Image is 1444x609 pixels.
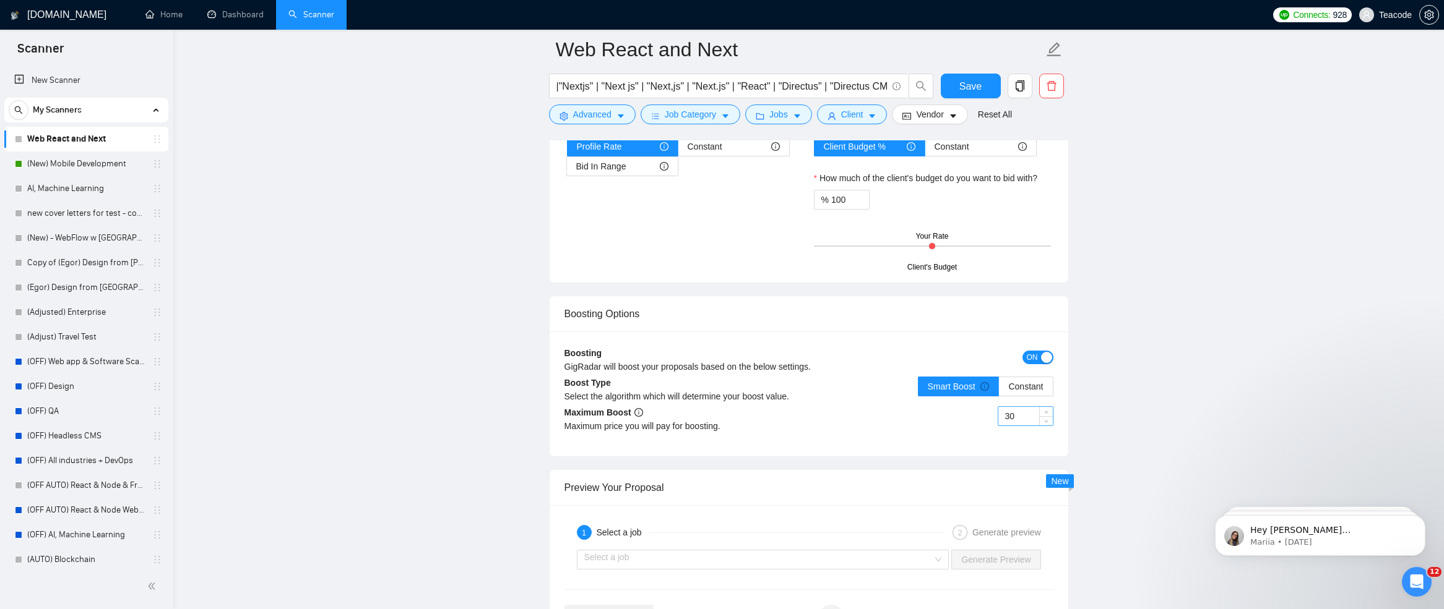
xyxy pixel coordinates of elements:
div: Generate preview [972,525,1041,540]
span: holder [152,480,162,490]
a: (Egor) Design from [GEOGRAPHIC_DATA] [27,275,145,300]
span: Vendor [916,108,943,121]
span: holder [152,530,162,540]
span: folder [756,111,764,121]
span: Smart Boost [928,381,990,391]
span: double-left [147,580,160,592]
span: search [9,106,28,114]
span: holder [152,555,162,564]
span: info-circle [980,382,989,391]
a: (OFF) AI, Machine Learning [27,522,145,547]
span: bars [651,111,660,121]
button: Save [941,74,1001,98]
a: (AUTO) Blockchain [27,547,145,572]
a: (New) - WebFlow w [GEOGRAPHIC_DATA] [27,226,145,250]
div: Preview Your Proposal [564,470,1053,505]
a: (OFF) Headless CMS [27,424,145,448]
span: info-circle [660,162,668,171]
div: Client's Budget [907,262,957,273]
a: (OFF) Web app & Software Scanner [27,349,145,374]
span: holder [152,258,162,268]
div: Maximum price you will pay for boosting. [564,419,809,433]
button: search [909,74,933,98]
span: holder [152,159,162,169]
span: Profile Rate [577,137,622,156]
button: settingAdvancedcaret-down [549,104,636,124]
a: AI, Machine Learning [27,176,145,201]
span: holder [152,357,162,367]
span: My Scanners [33,98,82,122]
span: Connects: [1293,8,1330,22]
span: holder [152,208,162,218]
span: holder [152,233,162,243]
span: Constant [935,137,969,156]
span: holder [152,381,162,391]
span: user [828,111,836,121]
span: Constant [1008,381,1043,391]
span: info-circle [907,142,915,151]
span: caret-down [721,111,730,121]
a: new cover letters for test - could work better [27,201,145,226]
a: (OFF) QA [27,399,145,424]
span: Increase Value [1039,407,1053,416]
span: up [1043,409,1050,416]
button: userClientcaret-down [817,104,888,124]
span: info-circle [771,142,780,151]
span: info-circle [660,142,668,151]
a: (Adjust) Travel Test [27,325,145,349]
span: Bid In Range [576,157,626,176]
a: dashboardDashboard [207,9,264,20]
b: Boost Type [564,378,611,388]
input: Scanner name... [556,34,1044,65]
span: holder [152,283,162,292]
input: Search Freelance Jobs... [556,79,887,94]
span: Jobs [769,108,788,121]
span: caret-down [868,111,876,121]
img: logo [11,6,19,25]
span: setting [1420,10,1438,20]
span: delete [1040,80,1063,92]
span: 1 [582,529,586,537]
span: holder [152,184,162,194]
button: copy [1008,74,1032,98]
iframe: Intercom notifications message [1196,489,1444,576]
a: (Adjusted) Enterprise [27,300,145,325]
a: Reset All [978,108,1012,121]
span: Save [959,79,982,94]
a: Copy of (Egor) Design from [PERSON_NAME] [27,250,145,275]
a: (New) Mobile Development [27,151,145,176]
span: holder [152,134,162,144]
span: edit [1046,41,1062,57]
span: setting [560,111,568,121]
div: Boosting Options [564,296,1053,331]
span: ON [1027,351,1038,364]
button: Generate Preview [951,550,1040,569]
span: info-circle [893,82,901,90]
a: Web React and Next [27,127,145,151]
span: Job Category [665,108,716,121]
button: search [9,100,28,120]
span: caret-down [949,111,958,121]
input: How much of the client's budget do you want to bid with? [831,190,869,209]
span: Client [841,108,863,121]
button: setting [1419,5,1439,25]
span: search [909,80,933,92]
span: idcard [902,111,911,121]
button: barsJob Categorycaret-down [641,104,740,124]
span: holder [152,406,162,416]
span: Constant [688,137,722,156]
a: searchScanner [288,9,334,20]
span: Client Budget % [824,137,886,156]
span: holder [152,332,162,342]
b: Maximum Boost [564,407,643,417]
a: setting [1419,10,1439,20]
span: 2 [958,529,962,537]
a: homeHome [145,9,183,20]
a: (OFF) All industries + DevOps [27,448,145,473]
span: info-circle [634,408,643,417]
span: info-circle [1018,142,1027,151]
